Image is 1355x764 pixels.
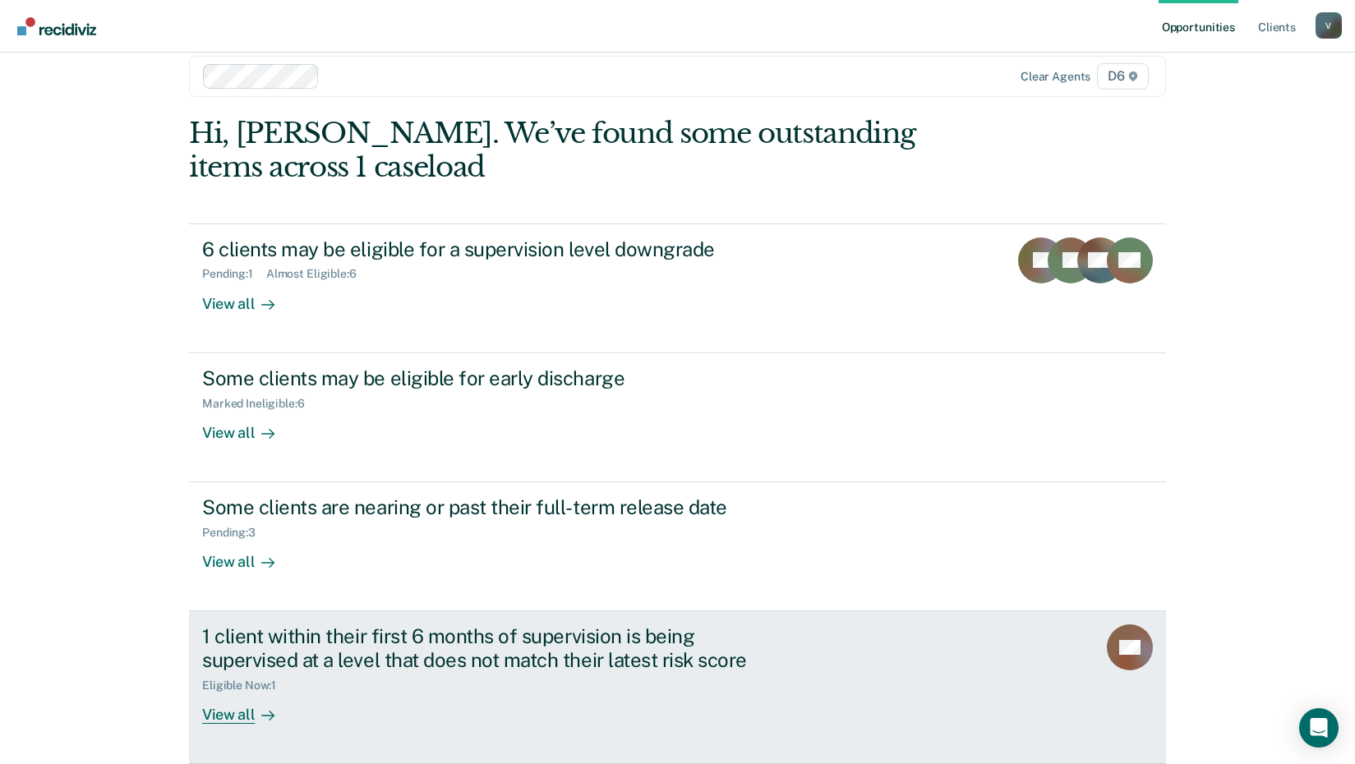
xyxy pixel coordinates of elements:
img: Recidiviz [17,17,96,35]
div: View all [202,410,294,442]
div: Almost Eligible : 6 [266,267,370,281]
button: Profile dropdown button [1316,12,1342,39]
a: 1 client within their first 6 months of supervision is being supervised at a level that does not ... [189,611,1166,764]
div: 1 client within their first 6 months of supervision is being supervised at a level that does not ... [202,624,779,672]
span: D6 [1097,63,1149,90]
div: Some clients may be eligible for early discharge [202,366,779,390]
a: 6 clients may be eligible for a supervision level downgradePending:1Almost Eligible:6View all [189,223,1166,353]
div: Eligible Now : 1 [202,679,289,693]
a: Some clients are nearing or past their full-term release datePending:3View all [189,482,1166,611]
div: View all [202,281,294,313]
div: Pending : 3 [202,526,269,540]
div: Marked Ineligible : 6 [202,397,317,411]
a: Some clients may be eligible for early dischargeMarked Ineligible:6View all [189,353,1166,482]
div: 6 clients may be eligible for a supervision level downgrade [202,237,779,261]
div: Some clients are nearing or past their full-term release date [202,495,779,519]
div: Pending : 1 [202,267,266,281]
div: Clear agents [1021,70,1090,84]
div: Hi, [PERSON_NAME]. We’ve found some outstanding items across 1 caseload [189,117,970,184]
div: V [1316,12,1342,39]
div: Open Intercom Messenger [1299,708,1339,748]
div: View all [202,693,294,725]
div: View all [202,540,294,572]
